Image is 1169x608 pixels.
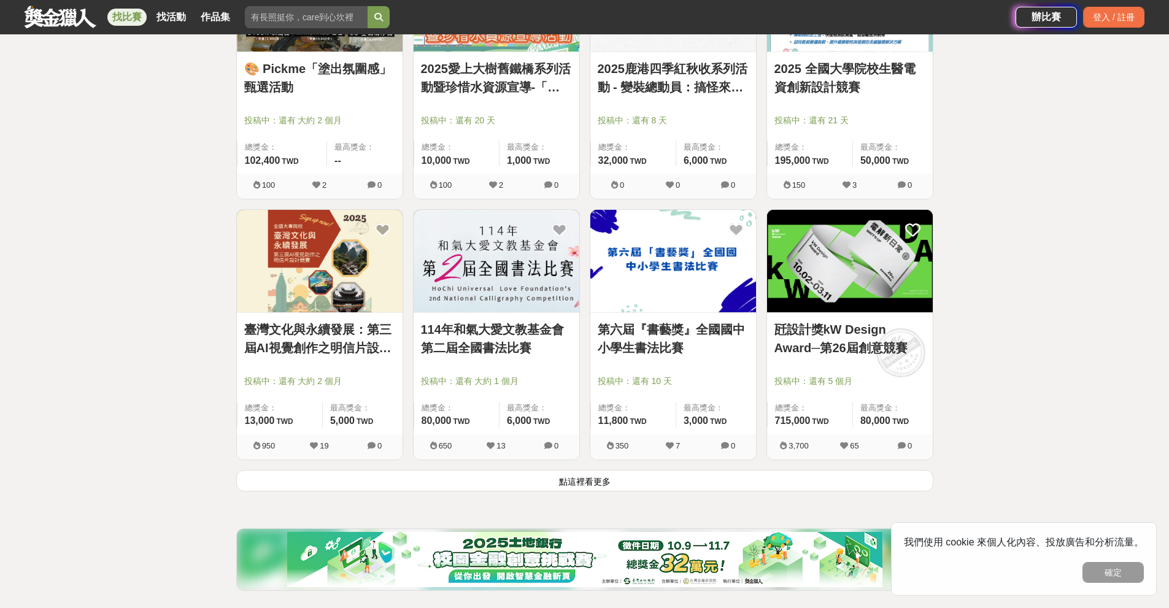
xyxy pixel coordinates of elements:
[245,402,315,414] span: 總獎金：
[1082,562,1144,583] button: 確定
[775,415,811,426] span: 715,000
[598,415,628,426] span: 11,800
[852,180,857,190] span: 3
[421,320,572,357] a: 114年和氣大愛文教基金會第二屆全國書法比賽
[236,470,933,491] button: 點這裡看更多
[554,441,558,450] span: 0
[850,441,858,450] span: 65
[533,417,550,426] span: TWD
[439,180,452,190] span: 100
[282,157,298,166] span: TWD
[496,441,505,450] span: 13
[357,417,373,426] span: TWD
[598,320,749,357] a: 第六屆『書藝獎』全國國中小學生書法比賽
[421,60,572,96] a: 2025愛上大樹舊鐵橋系列活動暨珍惜水資源宣導-「寫生活動」
[860,415,890,426] span: 80,000
[554,180,558,190] span: 0
[684,402,749,414] span: 最高獎金：
[1016,7,1077,28] a: 辦比賽
[245,6,368,28] input: 有長照挺你，care到心坎裡！青春出手，拍出照顧 影音徵件活動
[598,114,749,127] span: 投稿中：還有 8 天
[620,180,624,190] span: 0
[237,210,403,313] a: Cover Image
[812,417,828,426] span: TWD
[860,402,925,414] span: 最高獎金：
[774,114,925,127] span: 投稿中：還有 21 天
[812,157,828,166] span: TWD
[590,210,756,312] img: Cover Image
[590,210,756,313] a: Cover Image
[774,60,925,96] a: 2025 全國大學院校生醫電資創新設計競賽
[774,375,925,388] span: 投稿中：還有 5 個月
[499,180,503,190] span: 2
[775,402,845,414] span: 總獎金：
[507,402,572,414] span: 最高獎金：
[731,441,735,450] span: 0
[684,415,708,426] span: 3,000
[598,155,628,166] span: 32,000
[377,180,382,190] span: 0
[860,155,890,166] span: 50,000
[676,180,680,190] span: 0
[1083,7,1144,28] div: 登入 / 註冊
[237,210,403,312] img: Cover Image
[892,417,909,426] span: TWD
[334,141,395,153] span: 最高獎金：
[322,180,326,190] span: 2
[245,155,280,166] span: 102,400
[598,402,668,414] span: 總獎金：
[892,157,909,166] span: TWD
[330,402,395,414] span: 最高獎金：
[775,141,845,153] span: 總獎金：
[422,141,492,153] span: 總獎金：
[598,375,749,388] span: 投稿中：還有 10 天
[453,417,469,426] span: TWD
[792,180,806,190] span: 150
[422,155,452,166] span: 10,000
[421,375,572,388] span: 投稿中：還有 大約 1 個月
[676,441,680,450] span: 7
[598,141,668,153] span: 總獎金：
[414,210,579,312] img: Cover Image
[710,157,727,166] span: TWD
[244,320,395,357] a: 臺灣文化與永續發展：第三屆AI視覺創作之明信片設計競賽
[453,157,469,166] span: TWD
[731,180,735,190] span: 0
[630,157,646,166] span: TWD
[377,441,382,450] span: 0
[507,155,531,166] span: 1,000
[507,415,531,426] span: 6,000
[684,141,749,153] span: 最高獎金：
[244,60,395,96] a: 🎨 Pickme「塗出氛圍感」甄選活動
[334,155,341,166] span: --
[287,532,882,587] img: a5722dc9-fb8f-4159-9c92-9f5474ee55af.png
[196,9,235,26] a: 作品集
[789,441,809,450] span: 3,700
[262,180,276,190] span: 100
[244,114,395,127] span: 投稿中：還有 大約 2 個月
[615,441,629,450] span: 350
[262,441,276,450] span: 950
[774,320,925,357] a: 瓩設計獎kW Design Award─第26屆創意競賽
[775,155,811,166] span: 195,000
[860,141,925,153] span: 最高獎金：
[421,114,572,127] span: 投稿中：還有 20 天
[422,415,452,426] span: 80,000
[630,417,646,426] span: TWD
[245,415,275,426] span: 13,000
[767,210,933,312] img: Cover Image
[908,441,912,450] span: 0
[598,60,749,96] a: 2025鹿港四季紅秋收系列活動 - 變裝總動員：搞怪來報到！
[276,417,293,426] span: TWD
[904,537,1144,547] span: 我們使用 cookie 來個人化內容、投放廣告和分析流量。
[422,402,492,414] span: 總獎金：
[245,141,320,153] span: 總獎金：
[439,441,452,450] span: 650
[414,210,579,313] a: Cover Image
[107,9,147,26] a: 找比賽
[767,210,933,313] a: Cover Image
[152,9,191,26] a: 找活動
[320,441,328,450] span: 19
[533,157,550,166] span: TWD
